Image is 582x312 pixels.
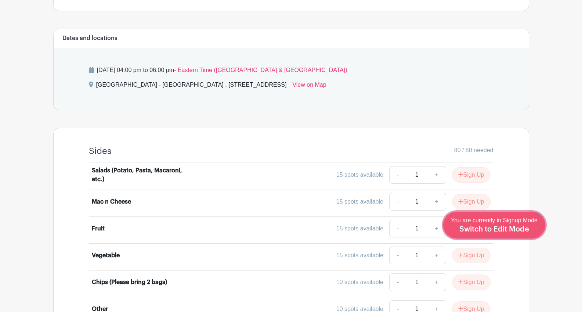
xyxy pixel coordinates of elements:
div: 15 spots available [336,224,383,233]
div: 15 spots available [336,171,383,179]
h6: Dates and locations [62,35,118,42]
div: Fruit [92,224,105,233]
div: Mac n Cheese [92,197,131,206]
a: - [389,166,406,184]
p: [DATE] 04:00 pm to 06:00 pm [89,66,494,75]
div: Vegetable [92,251,120,260]
a: - [389,220,406,237]
span: Switch to Edit Mode [459,226,529,233]
a: + [427,220,446,237]
h4: Sides [89,146,112,157]
button: Sign Up [452,275,491,290]
div: Chips (Please bring 2 bags) [92,278,167,287]
span: You are currently in Signup Mode [451,217,538,233]
a: + [427,247,446,264]
span: - Eastern Time ([GEOGRAPHIC_DATA] & [GEOGRAPHIC_DATA]) [174,67,347,73]
span: 80 / 80 needed [454,146,494,155]
a: - [389,247,406,264]
div: 15 spots available [336,251,383,260]
button: Sign Up [452,194,491,209]
a: - [389,273,406,291]
a: - [389,193,406,211]
div: 15 spots available [336,197,383,206]
a: View on Map [292,80,326,92]
button: Sign Up [452,248,491,263]
a: You are currently in Signup Mode Switch to Edit Mode [443,212,545,239]
div: Salads (Potato, Pasta, Macaroni, etc.) [92,166,183,184]
button: Sign Up [452,167,491,183]
a: + [427,166,446,184]
a: + [427,193,446,211]
div: [GEOGRAPHIC_DATA] - [GEOGRAPHIC_DATA] , [STREET_ADDRESS] [96,80,287,92]
div: 10 spots available [336,278,383,287]
a: + [427,273,446,291]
